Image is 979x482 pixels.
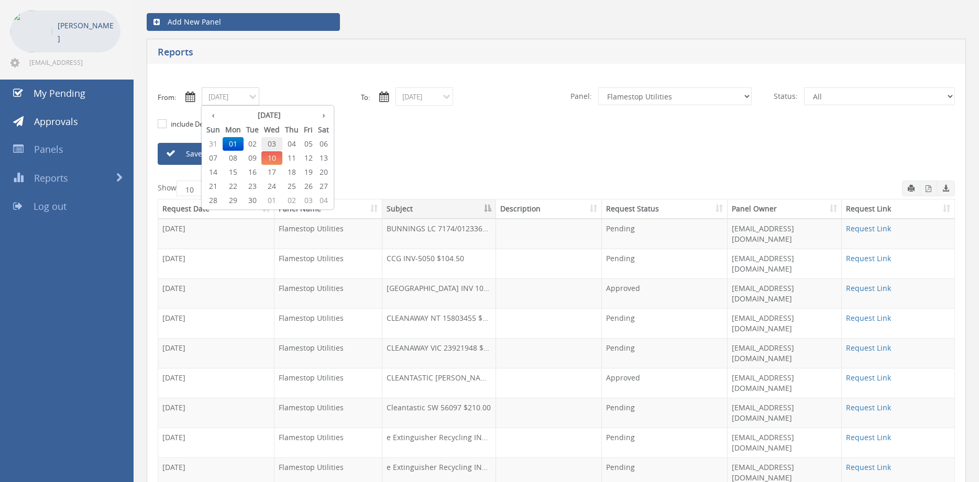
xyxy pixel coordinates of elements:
span: 14 [204,165,223,179]
span: Panel: [564,87,598,105]
p: [PERSON_NAME] [58,19,115,45]
label: include Description [168,119,230,130]
a: Add New Panel [147,13,340,31]
span: Reports [34,172,68,184]
td: [DATE] [158,338,274,368]
td: Flamestop Utilities [274,398,382,428]
span: 10 [261,151,282,165]
td: [EMAIL_ADDRESS][DOMAIN_NAME] [728,278,842,308]
th: [DATE] [223,108,315,122]
span: 19 [301,165,315,179]
label: Show entries [158,181,240,196]
th: ‹ [204,108,223,122]
span: Log out [34,200,67,212]
span: Panels [34,143,63,155]
th: Thu [282,122,301,137]
span: 27 [315,180,332,193]
span: 16 [244,165,261,179]
td: [DATE] [158,249,274,278]
td: Pending [602,428,728,457]
th: Request Date: activate to sort column ascending [158,199,274,219]
span: 21 [204,180,223,193]
a: Request Link [846,402,891,412]
td: Flamestop Utilities [274,219,382,249]
span: 18 [282,165,301,179]
td: e Extinguisher Recycling INV-2306 $503.80 [382,428,496,457]
th: Tue [244,122,261,137]
span: 22 [223,180,244,193]
td: Flamestop Utilities [274,278,382,308]
span: 11 [282,151,301,165]
span: 01 [223,137,244,151]
label: From: [158,93,176,103]
span: 20 [315,165,332,179]
span: 31 [204,137,223,151]
td: BUNNINGS LC 7174/01233681 $83.71 [382,219,496,249]
span: 15 [223,165,244,179]
td: [EMAIL_ADDRESS][DOMAIN_NAME] [728,219,842,249]
span: 03 [301,194,315,207]
th: Wed [261,122,282,137]
span: 13 [315,151,332,165]
th: Subject: activate to sort column descending [382,199,496,219]
th: Description: activate to sort column ascending [496,199,602,219]
a: Request Link [846,223,891,233]
td: Pending [602,249,728,278]
span: 04 [315,194,332,207]
th: Request Link: activate to sort column ascending [842,199,954,219]
select: Showentries [177,181,216,196]
td: Flamestop Utilities [274,308,382,338]
a: Request Link [846,313,891,323]
td: Approved [602,278,728,308]
td: [GEOGRAPHIC_DATA] INV 1017 $770.00 [382,278,496,308]
td: [DATE] [158,428,274,457]
td: [EMAIL_ADDRESS][DOMAIN_NAME] [728,428,842,457]
a: Save [158,143,278,165]
td: CLEANTASTIC [PERSON_NAME]-000013 $140.00 [382,368,496,398]
td: [EMAIL_ADDRESS][DOMAIN_NAME] [728,398,842,428]
td: [EMAIL_ADDRESS][DOMAIN_NAME] [728,308,842,338]
a: Request Link [846,283,891,293]
td: [DATE] [158,278,274,308]
span: [EMAIL_ADDRESS][DOMAIN_NAME] [29,58,118,66]
span: 28 [204,194,223,207]
a: Request Link [846,462,891,472]
span: Approvals [34,115,78,128]
th: Sun [204,122,223,137]
span: 30 [244,194,261,207]
th: Sat [315,122,332,137]
td: Flamestop Utilities [274,249,382,278]
td: Pending [602,308,728,338]
span: 03 [261,137,282,151]
span: 24 [261,180,282,193]
td: [DATE] [158,219,274,249]
span: 02 [244,137,261,151]
h5: Reports [158,47,718,60]
span: My Pending [34,87,85,99]
span: 25 [282,180,301,193]
td: Flamestop Utilities [274,338,382,368]
span: 07 [204,151,223,165]
span: 23 [244,180,261,193]
td: Pending [602,219,728,249]
td: [DATE] [158,308,274,338]
td: [EMAIL_ADDRESS][DOMAIN_NAME] [728,338,842,368]
span: Status: [767,87,804,105]
td: Flamestop Utilities [274,368,382,398]
span: 01 [261,194,282,207]
td: CCG INV-5050 $104.50 [382,249,496,278]
a: Request Link [846,432,891,442]
th: Panel Owner: activate to sort column ascending [728,199,842,219]
td: CLEANAWAY NT 15803455 $608.88 [382,308,496,338]
span: 08 [223,151,244,165]
span: 26 [301,180,315,193]
a: Request Link [846,343,891,353]
label: To: [361,93,370,103]
th: Fri [301,122,315,137]
td: Pending [602,338,728,368]
a: Request Link [846,253,891,263]
span: 29 [223,194,244,207]
td: [EMAIL_ADDRESS][DOMAIN_NAME] [728,368,842,398]
span: 17 [261,165,282,179]
span: 05 [301,137,315,151]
